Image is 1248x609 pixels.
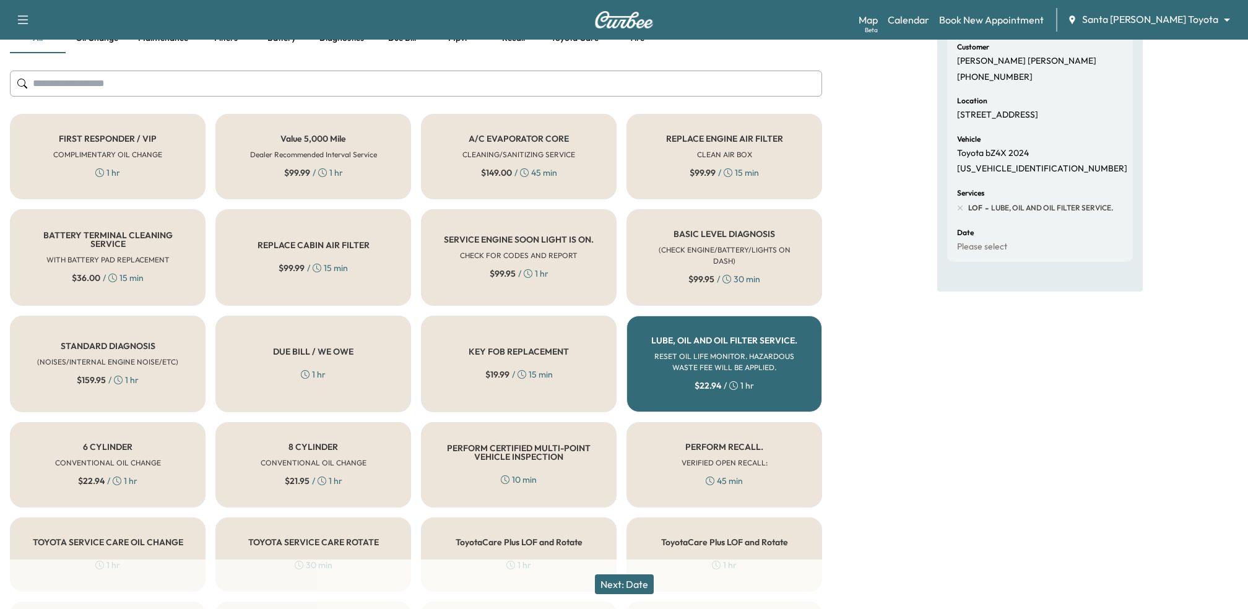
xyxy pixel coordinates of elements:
span: $ 159.95 [77,374,106,386]
a: Book New Appointment [939,12,1044,27]
span: $ 149.00 [481,166,512,179]
div: / 15 min [485,368,553,381]
h6: CHECK FOR CODES AND REPORT [460,250,578,261]
h5: ToyotaCare Plus LOF and Rotate [456,538,583,546]
button: Next: Date [595,574,654,594]
div: 1 hr [95,559,120,571]
div: / 1 hr [78,475,137,487]
div: / 45 min [481,166,557,179]
h5: DUE BILL / WE OWE [273,347,353,356]
h6: Customer [957,43,989,51]
span: Santa [PERSON_NAME] Toyota [1082,12,1218,27]
p: [STREET_ADDRESS] [957,110,1038,121]
div: / 15 min [279,262,348,274]
div: Beta [865,25,878,35]
div: 30 min [295,559,332,571]
h5: ToyotaCare Plus LOF and Rotate [661,538,788,546]
h5: SERVICE ENGINE SOON LIGHT IS ON. [444,235,594,244]
div: / 1 hr [77,374,139,386]
p: [US_VEHICLE_IDENTIFICATION_NUMBER] [957,163,1127,175]
span: $ 36.00 [72,272,100,284]
h5: KEY FOB REPLACEMENT [469,347,569,356]
h5: BASIC LEVEL DIAGNOSIS [674,230,775,238]
h5: TOYOTA SERVICE CARE OIL CHANGE [33,538,183,546]
h5: REPLACE ENGINE AIR FILTER [666,134,783,143]
h6: COMPLIMENTARY OIL CHANGE [53,149,162,160]
div: / 1 hr [284,166,343,179]
span: $ 99.99 [690,166,716,179]
h6: Services [957,189,984,197]
h6: Dealer Recommended Interval Service [250,149,377,160]
div: / 1 hr [695,379,754,392]
span: $ 99.99 [279,262,305,274]
h5: TOYOTA SERVICE CARE ROTATE [248,538,379,546]
span: $ 22.94 [695,379,721,392]
img: Curbee Logo [594,11,654,28]
h5: REPLACE CABIN AIR FILTER [258,241,370,249]
h5: BATTERY TERMINAL CLEANING SERVICE [30,231,185,248]
span: LOF [968,203,982,213]
p: Toyota bZ4X 2024 [957,148,1029,159]
div: 10 min [501,473,537,486]
span: $ 21.95 [285,475,310,487]
h5: PERFORM CERTIFIED MULTI-POINT VEHICLE INSPECTION [441,444,596,461]
h6: VERIFIED OPEN RECALL: [682,457,768,469]
div: 1 hr [712,559,737,571]
div: / 15 min [72,272,144,284]
h5: 8 CYLINDER [288,443,338,451]
h6: CONVENTIONAL OIL CHANGE [261,457,366,469]
span: LUBE, OIL AND OIL FILTER SERVICE. [989,203,1113,213]
h5: 6 CYLINDER [83,443,132,451]
a: Calendar [888,12,929,27]
span: - [982,202,989,214]
p: [PERSON_NAME] [PERSON_NAME] [957,56,1096,67]
p: Please select [957,241,1007,253]
div: 1 hr [301,368,326,381]
h6: (CHECK ENGINE/BATTERY/LIGHTS ON DASH) [647,244,802,267]
div: 1 hr [95,166,120,179]
div: 45 min [706,475,743,487]
h6: WITH BATTERY PAD REPLACEMENT [46,254,170,266]
div: / 15 min [690,166,759,179]
p: [PHONE_NUMBER] [957,72,1033,83]
span: $ 99.99 [284,166,310,179]
h6: (NOISES/INTERNAL ENGINE NOISE/ETC) [37,356,178,368]
h6: Vehicle [957,136,981,143]
h5: Value 5,000 Mile [280,134,346,143]
h5: FIRST RESPONDER / VIP [59,134,157,143]
h5: STANDARD DIAGNOSIS [61,342,155,350]
h6: CLEAN AIR BOX [697,149,752,160]
h6: RESET OIL LIFE MONITOR. HAZARDOUS WASTE FEE WILL BE APPLIED. [647,351,802,373]
div: / 30 min [688,273,760,285]
h5: A/C EVAPORATOR CORE [469,134,569,143]
h6: CONVENTIONAL OIL CHANGE [55,457,161,469]
h5: LUBE, OIL AND OIL FILTER SERVICE. [651,336,797,345]
a: MapBeta [859,12,878,27]
span: $ 22.94 [78,475,105,487]
h6: CLEANING/SANITIZING SERVICE [462,149,575,160]
span: $ 99.95 [490,267,516,280]
span: $ 19.99 [485,368,509,381]
div: / 1 hr [490,267,548,280]
h5: PERFORM RECALL. [685,443,763,451]
div: / 1 hr [285,475,342,487]
h6: Location [957,97,987,105]
div: 1 hr [506,559,531,571]
span: $ 99.95 [688,273,714,285]
h6: Date [957,229,974,236]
